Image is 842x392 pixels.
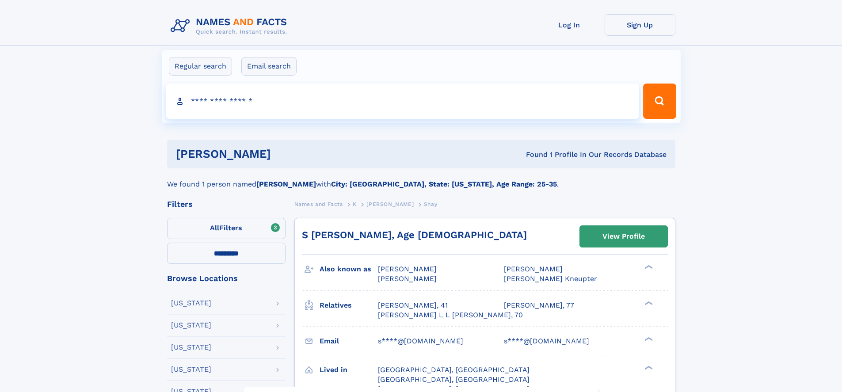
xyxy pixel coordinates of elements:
[580,226,667,247] a: View Profile
[241,57,297,76] label: Email search
[504,274,597,283] span: [PERSON_NAME] Kneupter
[320,262,378,277] h3: Also known as
[398,150,667,160] div: Found 1 Profile In Our Records Database
[256,180,316,188] b: [PERSON_NAME]
[643,336,653,342] div: ❯
[171,366,211,373] div: [US_STATE]
[320,334,378,349] h3: Email
[167,200,286,208] div: Filters
[320,362,378,377] h3: Lived in
[302,229,527,240] a: S [PERSON_NAME], Age [DEMOGRAPHIC_DATA]
[210,224,219,232] span: All
[643,300,653,306] div: ❯
[643,84,676,119] button: Search Button
[171,322,211,329] div: [US_STATE]
[167,274,286,282] div: Browse Locations
[643,365,653,370] div: ❯
[331,180,557,188] b: City: [GEOGRAPHIC_DATA], State: [US_STATE], Age Range: 25-35
[378,265,437,273] span: [PERSON_NAME]
[320,298,378,313] h3: Relatives
[171,300,211,307] div: [US_STATE]
[166,84,640,119] input: search input
[378,274,437,283] span: [PERSON_NAME]
[504,301,574,310] a: [PERSON_NAME], 77
[167,168,675,190] div: We found 1 person named with .
[366,198,414,209] a: [PERSON_NAME]
[176,148,399,160] h1: [PERSON_NAME]
[171,344,211,351] div: [US_STATE]
[378,375,530,384] span: [GEOGRAPHIC_DATA], [GEOGRAPHIC_DATA]
[504,265,563,273] span: [PERSON_NAME]
[605,14,675,36] a: Sign Up
[167,14,294,38] img: Logo Names and Facts
[353,198,357,209] a: K
[169,57,232,76] label: Regular search
[534,14,605,36] a: Log In
[366,201,414,207] span: [PERSON_NAME]
[167,218,286,239] label: Filters
[643,264,653,270] div: ❯
[378,365,530,374] span: [GEOGRAPHIC_DATA], [GEOGRAPHIC_DATA]
[353,201,357,207] span: K
[294,198,343,209] a: Names and Facts
[378,301,448,310] a: [PERSON_NAME], 41
[424,201,437,207] span: Shay
[378,310,523,320] a: [PERSON_NAME] L L [PERSON_NAME], 70
[602,226,645,247] div: View Profile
